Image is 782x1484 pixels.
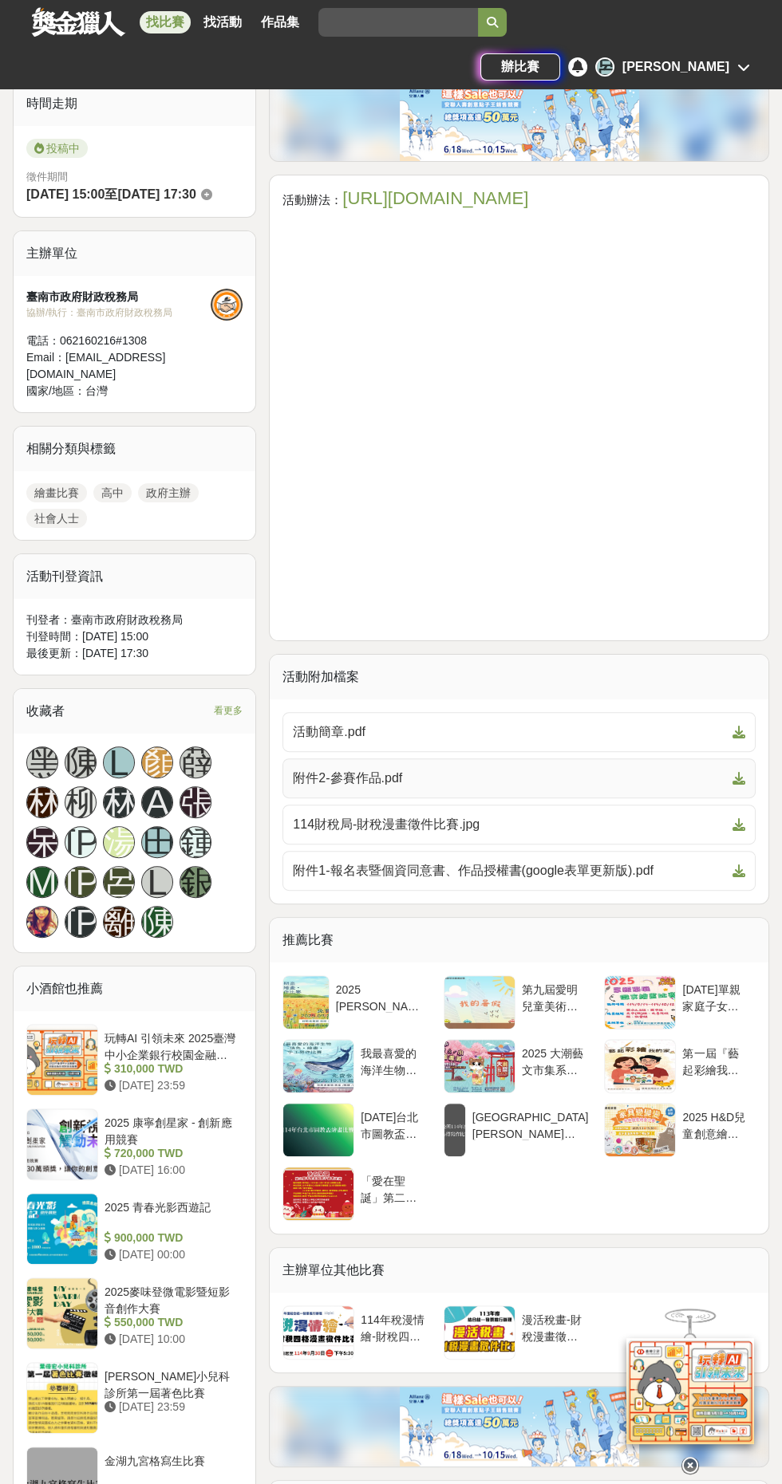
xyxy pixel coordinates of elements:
[103,746,135,778] a: L
[103,826,135,858] a: 湯
[682,982,749,1012] div: [DATE]單親家庭子女徵文繪畫比賽
[26,349,211,383] div: Email： [EMAIL_ADDRESS][DOMAIN_NAME]
[400,81,639,161] img: 386af5bf-fbe2-4d43-ae68-517df2b56ae5.png
[26,746,58,778] a: 黑
[141,826,173,858] a: 田
[65,906,97,938] a: [PERSON_NAME]
[604,1103,756,1157] a: 2025 H&D兒童創意繪畫比賽「家具變變變」
[27,907,57,937] img: Avatar
[622,57,729,77] div: [PERSON_NAME]
[444,1305,595,1360] a: 漫活稅畫-財稅漫畫徵件比賽
[141,786,173,818] a: A
[26,866,58,898] a: M
[14,81,255,126] div: 時間走期
[282,805,756,844] a: 114財稅局-財稅漫畫徵件比賽.jpg
[14,554,255,599] div: 活動刊登資訊
[26,1108,243,1180] a: 2025 康寧創星家 - 創新應用競賽 720,000 TWD [DATE] 16:00
[65,866,97,898] a: [PERSON_NAME]
[105,1399,236,1415] div: [DATE] 23:59
[105,1199,236,1230] div: 2025 青春光影西遊記
[26,139,88,158] span: 投稿中
[26,1277,243,1349] a: 2025麥味登微電影暨短影音創作大賽 550,000 TWD [DATE] 10:00
[103,786,135,818] a: 林
[105,1115,236,1145] div: 2025 康寧創星家 - 創新應用競賽
[293,769,726,788] span: 附件2-參賽作品.pdf
[26,509,87,528] a: 社會人士
[105,1230,236,1246] div: 900,000 TWD
[26,171,68,183] span: 徵件期間
[626,1329,754,1435] img: d2146d9a-e6f6-4337-9592-8cefde37ba6b.png
[105,1061,236,1077] div: 310,000 TWD
[522,982,589,1012] div: 第九屆愛明兒童美術獎 2025『我的暑假』兒童繪畫比賽
[270,918,768,962] div: 推薦比賽
[26,826,58,858] a: 呆
[65,786,97,818] a: 柳
[197,11,248,33] a: 找活動
[105,1030,236,1061] div: 玩轉AI 引領未來 2025臺灣中小企業銀行校園金融科技創意挑戰賽
[180,786,211,818] a: 張
[400,1387,639,1466] img: 386af5bf-fbe2-4d43-ae68-517df2b56ae5.png
[141,906,173,938] a: 陳
[604,975,756,1029] a: [DATE]單親家庭子女徵文繪畫比賽
[480,53,560,81] a: 辦比賽
[105,1314,236,1331] div: 550,000 TWD
[65,746,97,778] div: 陳
[26,289,211,305] div: 臺南市政府財政稅務局
[85,384,108,397] span: 台灣
[26,483,87,502] a: 繪畫比賽
[180,826,211,858] div: 鍾
[105,1162,236,1179] div: [DATE] 16:00
[472,1109,589,1140] div: [GEOGRAPHIC_DATA][PERSON_NAME][GEOGRAPHIC_DATA]公所114年度第11屆鎮長盃閱讀心得寫作比賽徵件
[282,851,756,891] a: 附件1-報名表暨個資同意書、作品授權書(google表單更新版).pdf
[105,1331,236,1348] div: [DATE] 10:00
[26,187,105,201] span: [DATE] 15:00
[214,702,243,719] span: 看更多
[26,704,65,718] span: 收藏者
[282,1167,434,1221] a: 「愛在聖誕」第二屆中聖光輝兒童文學繪本比賽
[141,746,173,778] a: 顏
[26,1024,243,1096] a: 玩轉AI 引領未來 2025臺灣中小企業銀行校園金融科技創意挑戰賽 310,000 TWD [DATE] 23:59
[180,746,211,778] a: 薛
[444,1039,595,1093] a: 2025 大潮藝文市集系列 一 -「ㄔㄠˊ小繪畫展」徵件
[105,1284,236,1314] div: 2025麥味登微電影暨短影音創作大賽
[682,1045,749,1076] div: 第一屆『藝起彩繪我的家』
[522,1045,589,1076] div: 2025 大潮藝文市集系列 一 -「ㄔㄠˊ小繪畫展」徵件
[282,1305,434,1360] a: 114年稅漫情繪-財稅四格漫畫徵件比賽
[26,645,243,662] div: 最後更新： [DATE] 17:30
[444,975,595,1029] a: 第九屆愛明兒童美術獎 2025『我的暑假』兒童繪畫比賽
[117,187,195,201] span: [DATE] 17:30
[138,483,199,502] a: 政府主辦
[26,628,243,645] div: 刊登時間： [DATE] 15:00
[342,188,528,208] a: [URL][DOMAIN_NAME]
[103,866,135,898] a: 呂
[282,1039,434,1093] a: 我最喜愛的海洋生物填色・繪畫・手工勞作比賽
[270,1248,768,1293] div: 主辦單位其他比賽
[105,1077,236,1094] div: [DATE] 23:59
[522,1312,589,1342] div: 漫活稅畫-財稅漫畫徵件比賽
[26,906,58,938] a: Avatar
[26,786,58,818] a: 林
[26,305,211,320] div: 協辦/執行： 臺南市政府財政稅務局
[26,384,85,397] span: 國家/地區：
[595,57,614,77] div: 呂
[361,1109,428,1140] div: [DATE]台北市圖教盃繪畫比賽
[65,826,97,858] a: [PERSON_NAME]
[361,1173,428,1203] div: 「愛在聖誕」第二屆中聖光輝兒童文學繪本比賽
[270,655,768,699] div: 活動附加檔案
[282,1103,434,1157] a: [DATE]台北市圖教盃繪畫比賽
[141,866,173,898] a: L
